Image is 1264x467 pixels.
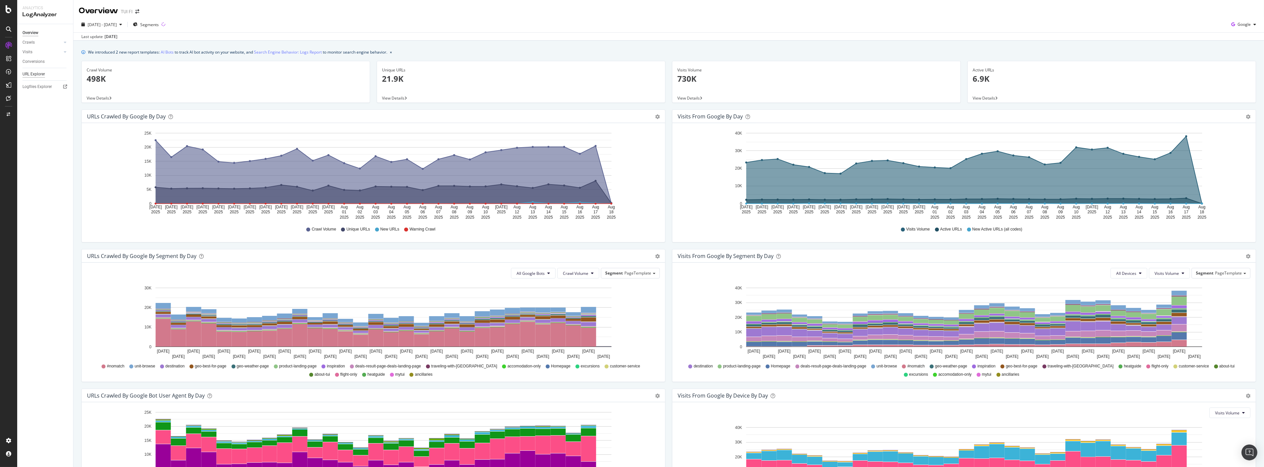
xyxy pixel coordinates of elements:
text: [DATE] [819,205,831,209]
a: Conversions [22,58,68,65]
div: URLs Crawled by Google by day [87,113,166,120]
div: Visits Volume [677,67,955,73]
div: Visits [22,49,32,56]
text: [DATE] [740,205,753,209]
text: 2025 [465,215,474,220]
div: gear [655,394,660,398]
text: 20K [145,305,151,310]
div: Logfiles Explorer [22,83,52,90]
text: [DATE] [259,205,272,209]
text: 2025 [151,210,160,214]
text: Aug [514,205,521,209]
text: [DATE] [491,349,504,354]
text: 20K [735,315,742,320]
text: [DATE] [233,354,245,359]
text: [DATE] [900,349,912,354]
div: gear [655,114,660,119]
span: Visits Volume [1155,271,1179,276]
text: [DATE] [960,349,973,354]
text: Aug [466,205,473,209]
a: URL Explorer [22,71,68,78]
text: 0 [149,345,151,349]
text: 40K [735,286,742,290]
text: 2025 [915,210,924,214]
text: [DATE] [552,349,565,354]
text: [DATE] [461,349,473,354]
text: [DATE] [582,349,595,354]
text: 2025 [1103,215,1112,220]
text: [DATE] [291,205,303,209]
text: 16 [578,210,582,214]
text: [DATE] [294,354,306,359]
text: 17 [1184,210,1189,214]
text: 2025 [214,210,223,214]
text: 5K [147,187,151,192]
text: Aug [1151,205,1158,209]
text: [DATE] [355,354,367,359]
text: 01 [933,210,937,214]
text: 30K [145,286,151,290]
text: 2025 [930,215,939,220]
text: 2025 [852,210,861,214]
text: [DATE] [930,349,943,354]
span: Segment [1196,270,1213,276]
text: 2025 [946,215,955,220]
text: [DATE] [1112,349,1125,354]
button: Visits Volume [1209,407,1250,418]
button: All Devices [1111,268,1147,278]
text: 0 [149,201,151,206]
text: 2025 [867,210,876,214]
span: Segment [605,270,623,276]
text: [DATE] [339,349,352,354]
text: 2025 [513,215,522,220]
text: 08 [452,210,457,214]
a: Logfiles Explorer [22,83,68,90]
text: 15K [145,159,151,164]
text: 2025 [183,210,191,214]
span: New Active URLs (all codes) [972,227,1022,232]
text: 16 [1168,210,1173,214]
text: 10K [145,173,151,178]
text: 2025 [245,210,254,214]
text: [DATE] [748,349,760,354]
span: PageTemplate [624,270,651,276]
text: [DATE] [787,205,800,209]
text: Aug [1183,205,1190,209]
text: 2025 [544,215,553,220]
text: 02 [358,210,362,214]
button: Segments [130,19,161,30]
text: [DATE] [808,349,821,354]
span: Google [1238,21,1251,27]
text: [DATE] [400,349,413,354]
span: Crawl Volume [312,227,336,232]
text: 2025 [293,210,302,214]
text: Aug [1167,205,1174,209]
span: View Details [973,95,995,101]
text: [DATE] [244,205,256,209]
text: 03 [964,210,969,214]
text: 09 [1058,210,1063,214]
text: Aug [372,205,379,209]
a: Overview [22,29,68,36]
text: [DATE] [506,354,519,359]
text: [DATE] [839,349,851,354]
div: Last update [81,34,117,40]
text: Aug [576,205,583,209]
text: Aug [1010,205,1017,209]
button: [DATE] - [DATE] [79,19,125,30]
text: [DATE] [149,205,162,209]
text: Aug [451,205,458,209]
text: [DATE] [522,349,534,354]
text: 2025 [1088,210,1097,214]
span: Active URLs [940,227,962,232]
text: [DATE] [309,349,321,354]
div: gear [1246,114,1250,119]
text: [DATE] [897,205,910,209]
text: Aug [947,205,954,209]
button: Crawl Volume [557,268,599,278]
text: 2025 [387,215,396,220]
div: URLs Crawled by Google By Segment By Day [87,253,196,259]
text: [DATE] [834,205,847,209]
text: 40K [735,131,742,136]
button: Visits Volume [1149,268,1190,278]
